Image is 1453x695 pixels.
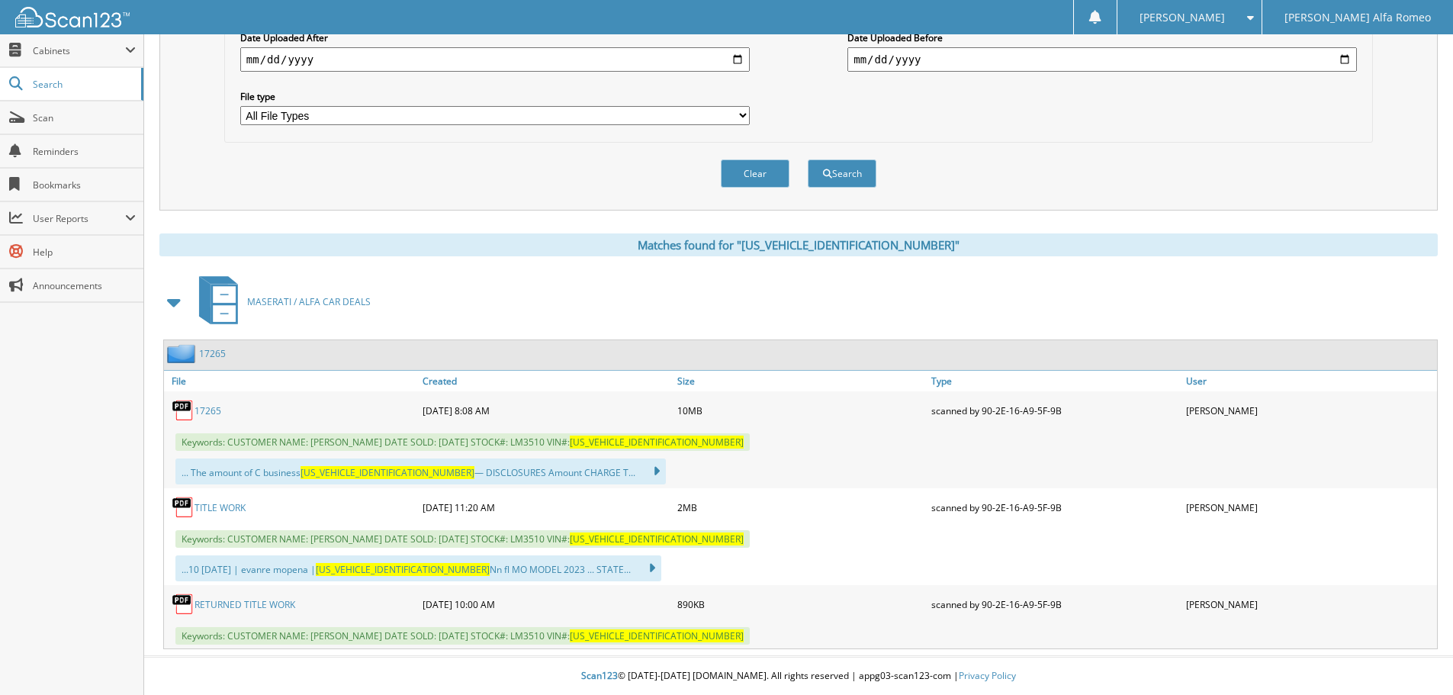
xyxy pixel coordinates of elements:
[159,233,1438,256] div: Matches found for "[US_VEHICLE_IDENTIFICATION_NUMBER]"
[167,344,199,363] img: folder2.png
[419,589,673,619] div: [DATE] 10:00 AM
[847,31,1357,44] label: Date Uploaded Before
[33,246,136,259] span: Help
[175,433,750,451] span: Keywords: CUSTOMER NAME: [PERSON_NAME] DATE SOLD: [DATE] STOCK#: LM3510 VIN#:
[419,395,673,426] div: [DATE] 8:08 AM
[1377,622,1453,695] iframe: Chat Widget
[175,530,750,548] span: Keywords: CUSTOMER NAME: [PERSON_NAME] DATE SOLD: [DATE] STOCK#: LM3510 VIN#:
[808,159,876,188] button: Search
[1182,492,1437,523] div: [PERSON_NAME]
[33,179,136,191] span: Bookmarks
[1284,13,1431,22] span: [PERSON_NAME] Alfa Romeo
[175,555,661,581] div: ...10 [DATE] | evanre mopena | Nn fl MO MODEL 2023 ... STATE...
[33,78,133,91] span: Search
[247,295,371,308] span: MASERATI / ALFA CAR DEALS
[172,496,194,519] img: PDF.png
[172,399,194,422] img: PDF.png
[33,145,136,158] span: Reminders
[419,371,673,391] a: Created
[927,589,1182,619] div: scanned by 90-2E-16-A9-5F-9B
[1182,589,1437,619] div: [PERSON_NAME]
[673,371,928,391] a: Size
[1182,395,1437,426] div: [PERSON_NAME]
[33,111,136,124] span: Scan
[673,395,928,426] div: 10MB
[144,658,1453,695] div: © [DATE]-[DATE] [DOMAIN_NAME]. All rights reserved | appg03-scan123-com |
[570,629,744,642] span: [US_VEHICLE_IDENTIFICATION_NUMBER]
[419,492,673,523] div: [DATE] 11:20 AM
[570,533,744,545] span: [US_VEHICLE_IDENTIFICATION_NUMBER]
[190,272,371,332] a: MASERATI / ALFA CAR DEALS
[240,47,750,72] input: start
[1140,13,1225,22] span: [PERSON_NAME]
[1182,371,1437,391] a: User
[570,436,744,449] span: [US_VEHICLE_IDENTIFICATION_NUMBER]
[164,371,419,391] a: File
[959,669,1016,682] a: Privacy Policy
[194,598,295,611] a: RETURNED TITLE WORK
[175,627,750,645] span: Keywords: CUSTOMER NAME: [PERSON_NAME] DATE SOLD: [DATE] STOCK#: LM3510 VIN#:
[927,492,1182,523] div: scanned by 90-2E-16-A9-5F-9B
[194,501,246,514] a: TITLE WORK
[673,492,928,523] div: 2MB
[33,279,136,292] span: Announcements
[301,466,474,479] span: [US_VEHICLE_IDENTIFICATION_NUMBER]
[927,371,1182,391] a: Type
[199,347,226,360] a: 17265
[194,404,221,417] a: 17265
[847,47,1357,72] input: end
[316,563,490,576] span: [US_VEHICLE_IDENTIFICATION_NUMBER]
[33,212,125,225] span: User Reports
[721,159,789,188] button: Clear
[33,44,125,57] span: Cabinets
[15,7,130,27] img: scan123-logo-white.svg
[581,669,618,682] span: Scan123
[240,31,750,44] label: Date Uploaded After
[927,395,1182,426] div: scanned by 90-2E-16-A9-5F-9B
[240,90,750,103] label: File type
[673,589,928,619] div: 890KB
[175,459,666,484] div: ... The amount of C business — DISCLOSURES Amount CHARGE T...
[172,593,194,616] img: PDF.png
